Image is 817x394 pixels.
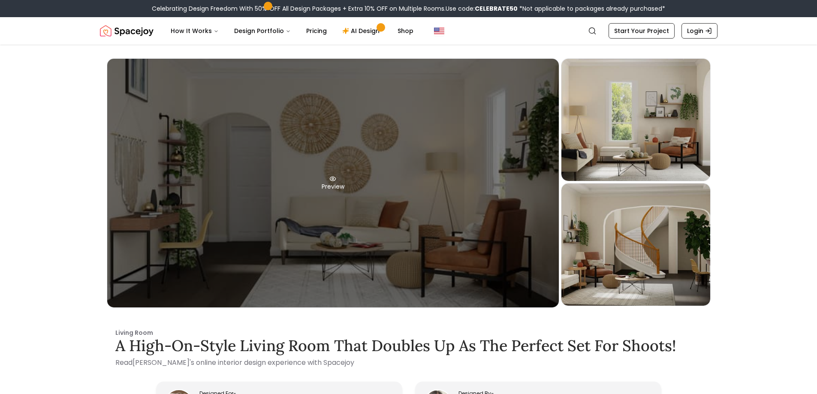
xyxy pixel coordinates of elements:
[335,22,389,39] a: AI Design
[434,26,444,36] img: United States
[518,4,665,13] span: *Not applicable to packages already purchased*
[100,17,718,45] nav: Global
[475,4,518,13] b: CELEBRATE50
[115,328,702,337] p: Living Room
[299,22,334,39] a: Pricing
[152,4,665,13] div: Celebrating Design Freedom With 50% OFF All Design Packages + Extra 10% OFF on Multiple Rooms.
[391,22,420,39] a: Shop
[681,23,718,39] a: Login
[446,4,518,13] span: Use code:
[227,22,298,39] button: Design Portfolio
[100,22,154,39] a: Spacejoy
[164,22,226,39] button: How It Works
[609,23,675,39] a: Start Your Project
[100,22,154,39] img: Spacejoy Logo
[115,358,702,368] p: Read [PERSON_NAME] 's online interior design experience with Spacejoy
[115,337,702,354] h3: A high-on-style living room that doubles up as the perfect set for shoots!
[164,22,420,39] nav: Main
[107,59,559,307] div: Preview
